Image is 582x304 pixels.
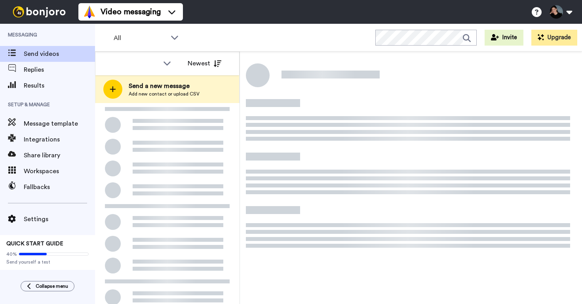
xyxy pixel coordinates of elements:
[24,135,95,144] span: Integrations
[24,49,95,59] span: Send videos
[24,65,95,75] span: Replies
[24,119,95,128] span: Message template
[24,214,95,224] span: Settings
[21,281,74,291] button: Collapse menu
[24,166,95,176] span: Workspaces
[83,6,96,18] img: vm-color.svg
[6,259,89,265] span: Send yourself a test
[24,151,95,160] span: Share library
[531,30,577,46] button: Upgrade
[485,30,523,46] button: Invite
[36,283,68,289] span: Collapse menu
[114,33,167,43] span: All
[182,55,227,71] button: Newest
[6,241,63,247] span: QUICK START GUIDE
[6,251,17,257] span: 40%
[101,6,161,17] span: Video messaging
[129,91,200,97] span: Add new contact or upload CSV
[24,81,95,90] span: Results
[10,6,69,17] img: bj-logo-header-white.svg
[24,182,95,192] span: Fallbacks
[129,81,200,91] span: Send a new message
